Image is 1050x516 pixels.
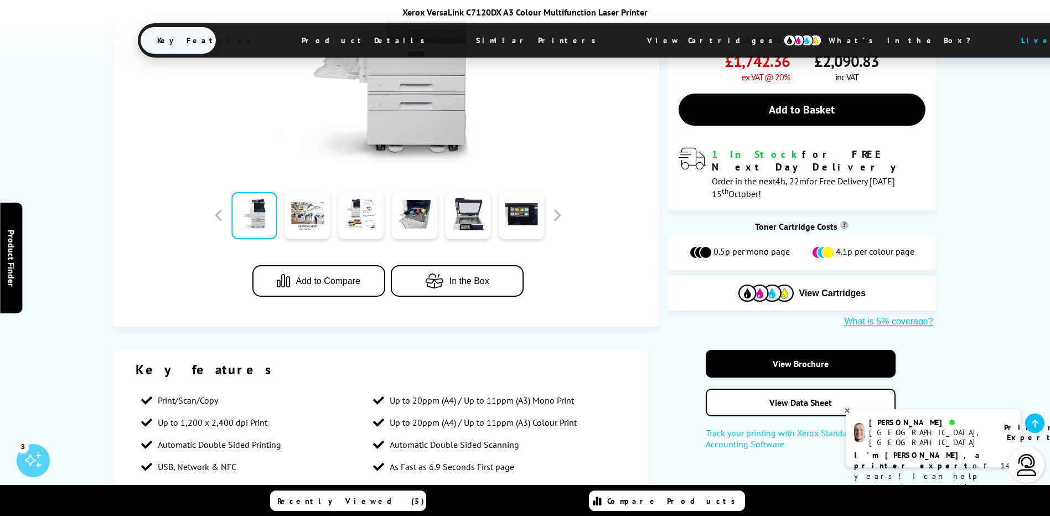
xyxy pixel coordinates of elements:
div: modal_delivery [679,148,925,199]
button: What is 5% coverage? [841,316,937,327]
span: inc VAT [835,71,858,82]
span: Automatic Double Sided Printing [158,439,281,450]
span: Key Features [141,27,273,54]
button: Add to Compare [252,265,385,297]
img: ashley-livechat.png [854,423,865,442]
span: As Fast as 6.9 Seconds First page [390,461,514,472]
span: Order in the next for Free Delivery [DATE] 15 October! [712,176,895,199]
span: View Cartridges [630,26,800,55]
a: Track your printing with Xerox Standard Accounting Software [706,427,896,455]
div: More features [706,483,896,505]
sup: th [722,186,728,196]
span: USB, Network & NFC [158,461,236,472]
span: 4h, 22m [775,176,806,187]
span: Automatic Double Sided Scanning [390,439,519,450]
span: PCL 5e, PCL 6, PDF, XPS, TIFF, JPEG, HP-GL [158,483,317,494]
a: Compare Products [589,491,745,511]
a: View Brochure [706,350,896,378]
img: Cartridges [738,285,794,302]
div: Key features [136,361,626,378]
sup: Cost per page [840,221,849,229]
span: Recently Viewed (5) [277,496,425,506]
div: Toner Cartridge Costs [668,221,937,232]
span: 1 In Stock [712,148,802,161]
div: 3 [17,440,29,452]
span: What’s in the Box? [812,27,998,54]
b: I'm [PERSON_NAME], a printer expert [854,450,983,471]
span: Print/Scan/Copy [158,395,218,406]
span: Up to 20ppm (A4) / Up to 11ppm (A3) Colour Print [390,417,577,428]
div: [PERSON_NAME] [869,417,990,427]
p: of 14 years! I can help you choose the right product [854,450,1012,503]
div: Xerox VersaLink C7120DX A3 Colour Multifunction Laser Printer [138,7,913,18]
img: user-headset-light.svg [1016,454,1038,476]
span: Up to 1,200 x 2,400 dpi Print [158,417,267,428]
span: 2 x 520 Sheet Input Trays with Stand [390,483,529,494]
span: Up to 20ppm (A4) / Up to 11ppm (A3) Mono Print [390,395,574,406]
span: 4.1p per colour page [836,246,914,259]
button: View Cartridges [676,284,928,302]
span: View Cartridges [799,288,866,298]
a: View Data Sheet [706,389,896,416]
div: [GEOGRAPHIC_DATA], [GEOGRAPHIC_DATA] [869,427,990,447]
span: Product Finder [6,230,17,287]
span: ex VAT @ 20% [742,71,790,82]
span: 0.5p per mono page [713,246,790,259]
img: cmyk-icon.svg [783,34,822,47]
div: for FREE Next Day Delivery [712,148,925,173]
span: Add to Compare [296,276,360,286]
a: Recently Viewed (5) [270,491,426,511]
span: Compare Products [607,496,741,506]
span: In the Box [449,276,489,286]
button: In the Box [391,265,524,297]
a: Add to Basket [679,94,925,126]
span: Similar Printers [459,27,618,54]
span: Product Details [285,27,447,54]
